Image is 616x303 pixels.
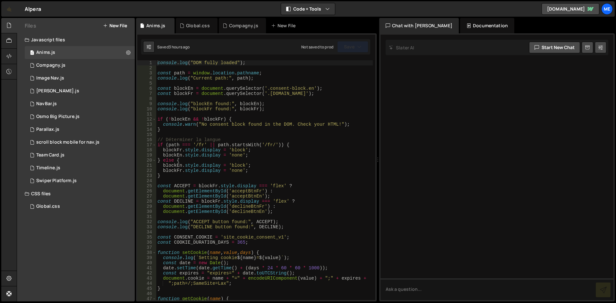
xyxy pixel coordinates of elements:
[36,114,80,120] div: Osmo Big Picture.js
[36,178,77,184] div: Swiper Platform.js
[169,44,190,50] div: 3 hours ago
[137,271,156,276] div: 42
[36,204,60,209] div: Global.css
[137,127,156,132] div: 14
[137,235,156,240] div: 35
[137,189,156,194] div: 26
[25,174,135,187] div: 16285/43961.js
[137,122,156,127] div: 13
[301,44,333,50] div: Not saved to prod
[17,33,135,46] div: Javascript files
[137,178,156,183] div: 24
[25,136,135,149] div: 16285/46636.js
[137,158,156,163] div: 20
[36,88,79,94] div: [PERSON_NAME].js
[137,219,156,224] div: 32
[137,255,156,260] div: 39
[281,3,335,15] button: Code + Tools
[25,110,135,123] div: 16285/44842.js
[137,106,156,112] div: 10
[36,165,60,171] div: Timeline.js
[25,5,41,13] div: Alpera
[601,3,613,15] a: Me
[30,51,34,56] span: 1
[542,3,599,15] a: [DOMAIN_NAME]
[1,1,17,17] a: 🤙
[137,112,156,117] div: 11
[36,75,64,81] div: Image Nav.js
[137,286,156,291] div: 45
[36,50,55,55] div: Anims.js
[25,162,135,174] div: 16285/44875.js
[137,163,156,168] div: 21
[460,18,514,33] div: Documentation
[186,22,210,29] div: Global.css
[25,123,135,136] div: 16285/45492.js
[137,250,156,255] div: 38
[137,281,156,286] div: 44
[36,101,57,107] div: NavBar.js
[137,91,156,96] div: 7
[36,63,65,68] div: Compagny.js
[137,132,156,137] div: 15
[146,22,165,29] div: Anims.js
[137,183,156,189] div: 25
[137,142,156,147] div: 17
[137,86,156,91] div: 6
[137,209,156,214] div: 30
[137,71,156,76] div: 3
[137,117,156,122] div: 12
[137,265,156,271] div: 41
[137,224,156,230] div: 33
[36,127,59,132] div: Parallax.js
[137,204,156,209] div: 29
[25,97,135,110] div: 16285/44885.js
[137,153,156,158] div: 19
[137,81,156,86] div: 5
[379,18,459,33] div: Chat with [PERSON_NAME]
[389,45,415,51] h2: Slater AI
[137,296,156,301] div: 47
[157,44,190,50] div: Saved
[137,60,156,65] div: 1
[137,199,156,204] div: 28
[137,168,156,173] div: 22
[137,230,156,235] div: 34
[36,139,99,145] div: scroll block mobile for nav.js
[137,96,156,101] div: 8
[137,194,156,199] div: 27
[25,59,135,72] div: 16285/44080.js
[529,42,580,53] button: Start new chat
[137,65,156,71] div: 2
[137,147,156,153] div: 18
[337,41,368,53] button: Save
[271,22,298,29] div: New File
[229,22,258,29] div: Compagny.js
[25,22,36,29] h2: Files
[137,240,156,245] div: 36
[103,23,127,28] button: New File
[137,137,156,142] div: 16
[17,187,135,200] div: CSS files
[137,214,156,219] div: 31
[25,72,135,85] div: 16285/46368.js
[137,173,156,178] div: 23
[25,46,135,59] div: 16285/44894.js
[137,245,156,250] div: 37
[25,85,135,97] div: 16285/45494.js
[137,101,156,106] div: 9
[25,149,135,162] div: 16285/43939.js
[36,152,64,158] div: Team Card.js
[137,260,156,265] div: 40
[137,76,156,81] div: 4
[25,200,135,213] div: 16285/43940.css
[137,291,156,296] div: 46
[137,276,156,281] div: 43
